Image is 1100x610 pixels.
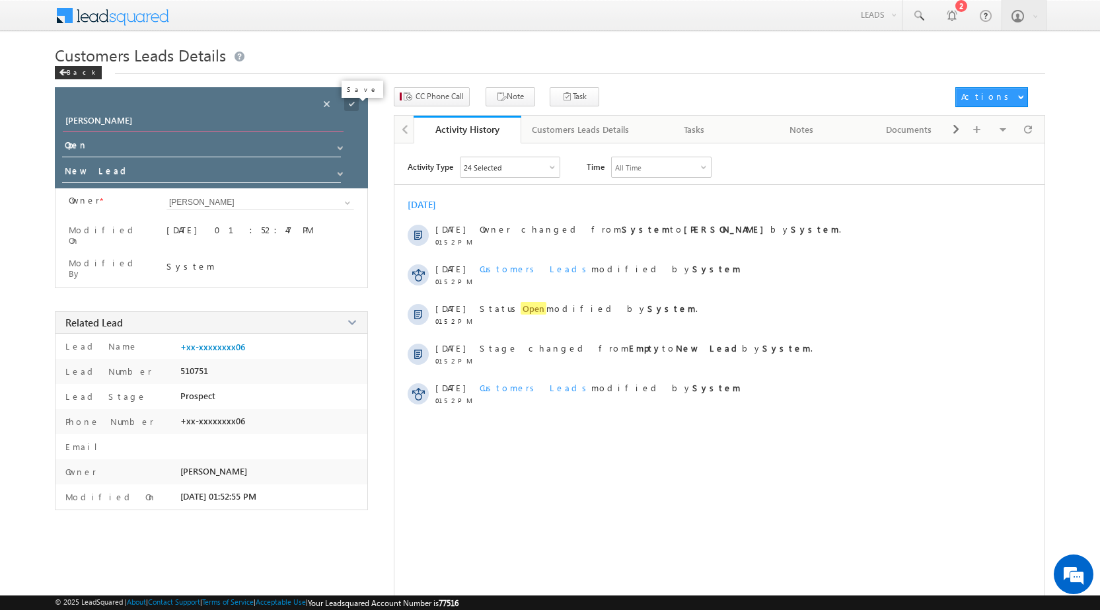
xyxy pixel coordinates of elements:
input: Type to Search [166,195,354,210]
label: Lead Stage [62,391,147,402]
label: Modified By [69,258,150,279]
div: Documents [866,122,951,137]
strong: System [791,223,839,235]
a: Tasks [641,116,749,143]
span: [DATE] [435,382,465,393]
span: Your Leadsquared Account Number is [308,598,458,608]
a: Contact Support [148,597,200,606]
div: Minimize live chat window [217,7,248,38]
span: [DATE] 01:52:55 PM [180,491,256,502]
div: Notes [759,122,844,137]
span: Status modified by . [480,302,698,315]
label: Owner [62,466,96,477]
div: Back [55,66,102,79]
a: Show All Items [338,196,354,210]
span: 01:52 PM [435,357,475,365]
label: Email [62,441,108,452]
span: 01:52 PM [435,397,475,404]
a: Activity History [414,116,521,143]
a: Documents [856,116,963,143]
a: Show All Items [330,138,347,151]
em: Start Chat [180,407,240,425]
button: Note [486,87,535,106]
div: Customers Leads Details [532,122,629,137]
span: 01:52 PM [435,238,475,246]
span: 510751 [180,365,208,376]
span: +xx-xxxxxxxx06 [180,416,245,426]
div: Actions [961,91,1013,102]
div: Tasks [651,122,737,137]
div: [DATE] [408,198,451,211]
a: Customers Leads Details [521,116,641,143]
span: [DATE] [435,223,465,235]
a: Acceptable Use [256,597,306,606]
a: About [127,597,146,606]
span: 01:52 PM [435,278,475,286]
span: Related Lead [65,316,123,329]
button: Task [550,87,599,106]
span: Owner changed from to by . [480,223,841,235]
span: 77516 [439,598,458,608]
a: Terms of Service [202,597,254,606]
span: Customers Leads Details [55,44,226,65]
div: 24 Selected [464,163,501,172]
textarea: Type your message and hit 'Enter' [17,122,241,396]
input: Opportunity Name Opportunity Name [63,113,344,132]
span: Activity Type [408,157,453,176]
label: Owner [69,195,100,206]
input: Stage [62,163,341,183]
a: Show All Items [330,164,347,177]
label: Modified On [62,491,157,502]
span: modified by [480,263,741,274]
input: Status [62,137,341,157]
span: [DATE] [435,303,465,314]
strong: System [622,223,670,235]
div: [DATE] 01:52:47 PM [166,224,354,243]
div: All Time [615,163,642,172]
img: d_60004797649_company_0_60004797649 [22,69,55,87]
label: Phone Number [62,416,154,427]
span: © 2025 LeadSquared | | | | | [55,597,458,608]
button: CC Phone Call [394,87,470,106]
strong: New Lead [676,342,742,354]
span: [DATE] [435,263,465,274]
div: System [166,260,354,272]
a: Notes [749,116,856,143]
span: CC Phone Call [416,91,464,102]
span: modified by [480,382,741,393]
span: [PERSON_NAME] [180,466,247,477]
a: +xx-xxxxxxxx06 [180,342,245,352]
span: [DATE] [435,342,465,354]
label: Lead Number [62,365,152,377]
div: Owner Changed,Status Changed,Stage Changed,Source Changed,Notes & 19 more.. [460,157,560,177]
div: Activity History [423,123,511,135]
span: Stage changed from to by . [480,342,813,354]
label: Modified On [69,225,150,246]
span: 01:52 PM [435,317,475,325]
p: Save [347,85,378,94]
span: Customers Leads [480,382,591,393]
strong: System [647,303,696,314]
strong: System [692,382,741,393]
strong: System [692,263,741,274]
span: Open [521,302,546,315]
strong: System [762,342,811,354]
strong: [PERSON_NAME] [684,223,770,235]
button: Actions [955,87,1028,107]
span: Customers Leads [480,263,591,274]
div: Chat with us now [69,69,222,87]
span: Time [587,157,605,176]
strong: Empty [629,342,662,354]
span: Prospect [180,391,215,401]
label: Lead Name [62,340,138,352]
